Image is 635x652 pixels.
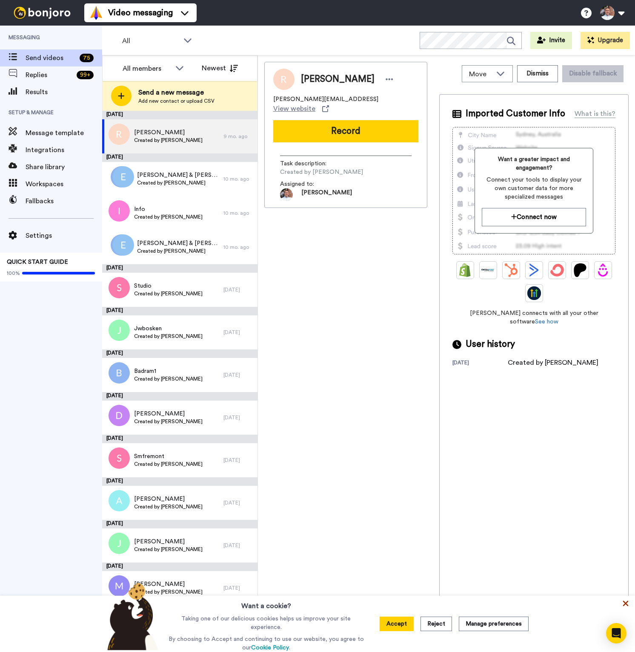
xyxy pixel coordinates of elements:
[459,617,529,631] button: Manage preferences
[134,367,203,375] span: Badram1
[109,277,130,298] img: s.png
[123,63,171,74] div: All members
[111,166,132,188] img: b.png
[102,563,257,571] div: [DATE]
[7,270,20,277] span: 100%
[581,32,630,49] button: Upgrade
[134,333,203,340] span: Created by [PERSON_NAME]
[134,503,203,510] span: Created by [PERSON_NAME]
[134,290,203,297] span: Created by [PERSON_NAME]
[458,263,472,277] img: Shopify
[452,359,508,368] div: [DATE]
[562,65,624,82] button: Disable fallback
[26,145,102,155] span: Integrations
[482,176,586,201] span: Connect your tools to display your own customer data for more specialized messages
[134,546,203,553] span: Created by [PERSON_NAME]
[241,596,291,611] h3: Want a cookie?
[466,107,565,120] span: Imported Customer Info
[134,589,203,595] span: Created by [PERSON_NAME]
[102,153,257,162] div: [DATE]
[504,263,518,277] img: Hubspot
[137,179,219,186] span: Created by [PERSON_NAME]
[109,362,130,384] img: b.png
[223,372,253,378] div: [DATE]
[134,213,203,220] span: Created by [PERSON_NAME]
[26,179,102,189] span: Workspaces
[134,452,203,461] span: Smfremont
[134,282,203,290] span: Studio
[102,307,257,315] div: [DATE]
[573,263,587,277] img: Patreon
[137,248,219,254] span: Created by [PERSON_NAME]
[109,200,130,222] img: i.png
[26,53,76,63] span: Send videos
[134,205,203,213] span: Info
[280,159,340,168] span: Task description :
[481,263,495,277] img: Ontraport
[134,418,203,425] span: Created by [PERSON_NAME]
[223,133,253,140] div: 9 mo. ago
[122,36,179,46] span: All
[380,617,414,631] button: Accept
[195,60,244,77] button: Newest
[89,6,103,20] img: vm-color.svg
[575,109,615,119] div: What is this?
[530,32,572,49] button: Invite
[113,234,134,256] img: e.png
[134,324,203,333] span: Jwbosken
[273,120,418,142] button: Record
[113,166,134,188] img: e.png
[223,244,253,251] div: 10 mo. ago
[137,239,219,248] span: [PERSON_NAME] & [PERSON_NAME]
[223,499,253,506] div: [DATE]
[273,104,329,114] a: View website
[102,111,257,119] div: [DATE]
[223,286,253,293] div: [DATE]
[280,168,363,176] span: Created by [PERSON_NAME]
[109,533,130,554] img: j.png
[223,329,253,336] div: [DATE]
[26,70,73,80] span: Replies
[134,128,203,137] span: [PERSON_NAME]
[80,54,94,62] div: 75
[134,537,203,546] span: [PERSON_NAME]
[301,188,352,201] span: [PERSON_NAME]
[420,617,452,631] button: Reject
[273,104,315,114] span: View website
[109,490,130,511] img: a.png
[596,263,610,277] img: Drip
[273,95,378,104] span: [PERSON_NAME][EMAIL_ADDRESS]
[102,264,257,273] div: [DATE]
[223,414,253,421] div: [DATE]
[138,98,215,104] span: Add new contact or upload CSV
[111,234,132,256] img: b.png
[301,73,375,86] span: [PERSON_NAME]
[102,520,257,528] div: [DATE]
[223,457,253,464] div: [DATE]
[134,495,203,503] span: [PERSON_NAME]
[134,137,203,144] span: Created by [PERSON_NAME]
[466,338,515,351] span: User history
[102,392,257,401] div: [DATE]
[109,575,130,597] img: m.png
[77,71,94,79] div: 99 +
[517,65,558,82] button: Dismiss
[223,585,253,591] div: [DATE]
[134,580,203,589] span: [PERSON_NAME]
[138,87,215,98] span: Send a new message
[223,210,253,216] div: 10 mo. ago
[527,286,541,300] img: GoHighLevel
[137,171,219,179] span: [PERSON_NAME] & [PERSON_NAME]
[280,180,340,188] span: Assigned to:
[108,7,173,19] span: Video messaging
[223,542,253,549] div: [DATE]
[109,320,130,341] img: j.png
[273,69,295,90] img: Image of Randy
[26,162,102,172] span: Share library
[26,231,102,241] span: Settings
[482,208,586,226] button: Connect now
[527,263,541,277] img: ActiveCampaign
[535,319,558,325] a: See how
[482,155,586,172] span: Want a greater impact and engagement?
[100,582,163,650] img: bear-with-cookie.png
